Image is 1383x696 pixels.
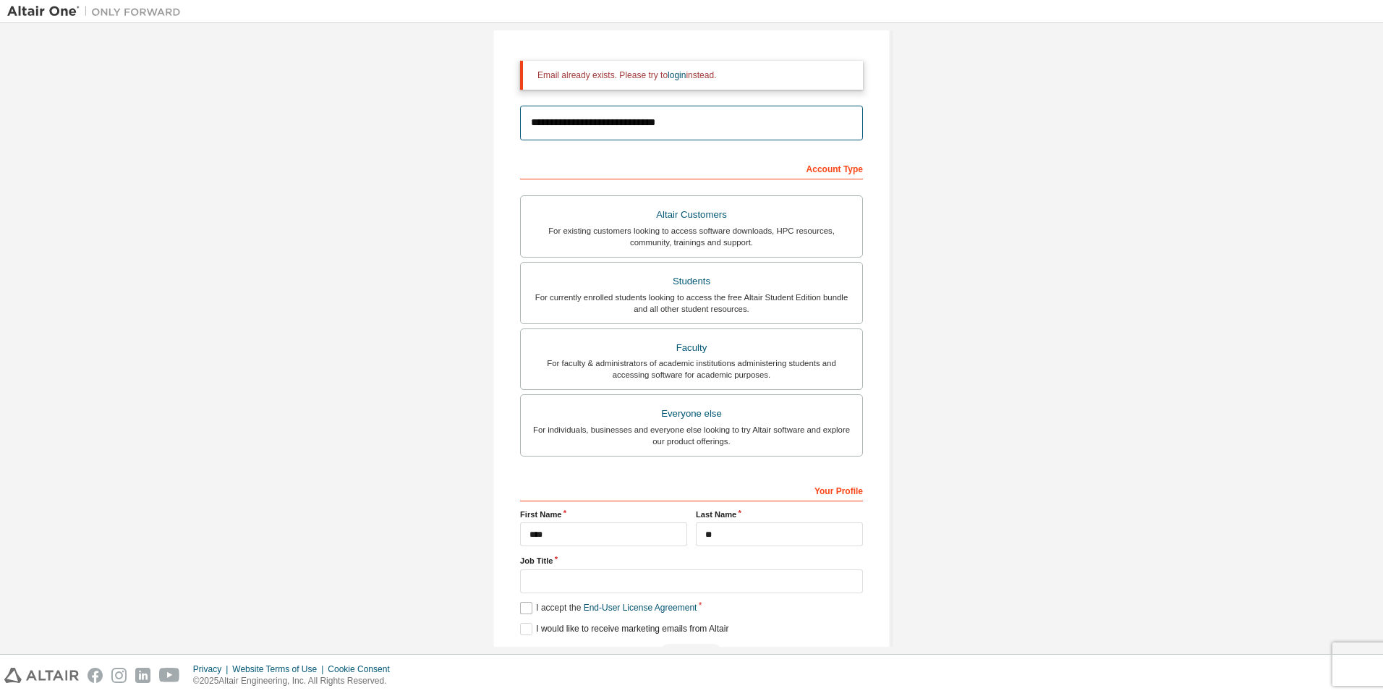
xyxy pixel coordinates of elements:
[529,357,854,381] div: For faculty & administrators of academic institutions administering students and accessing softwa...
[668,70,686,80] a: login
[135,668,150,683] img: linkedin.svg
[529,225,854,248] div: For existing customers looking to access software downloads, HPC resources, community, trainings ...
[520,602,697,614] label: I accept the
[520,644,863,666] div: Email already exists
[584,603,697,613] a: End-User License Agreement
[537,69,851,81] div: Email already exists. Please try to instead.
[328,663,398,675] div: Cookie Consent
[529,292,854,315] div: For currently enrolled students looking to access the free Altair Student Edition bundle and all ...
[529,404,854,424] div: Everyone else
[520,555,863,566] label: Job Title
[232,663,328,675] div: Website Terms of Use
[7,4,188,19] img: Altair One
[520,156,863,179] div: Account Type
[111,668,127,683] img: instagram.svg
[696,509,863,520] label: Last Name
[193,663,232,675] div: Privacy
[520,509,687,520] label: First Name
[88,668,103,683] img: facebook.svg
[529,205,854,225] div: Altair Customers
[529,271,854,292] div: Students
[520,478,863,501] div: Your Profile
[529,338,854,358] div: Faculty
[529,424,854,447] div: For individuals, businesses and everyone else looking to try Altair software and explore our prod...
[520,623,728,635] label: I would like to receive marketing emails from Altair
[193,675,399,687] p: © 2025 Altair Engineering, Inc. All Rights Reserved.
[159,668,180,683] img: youtube.svg
[4,668,79,683] img: altair_logo.svg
